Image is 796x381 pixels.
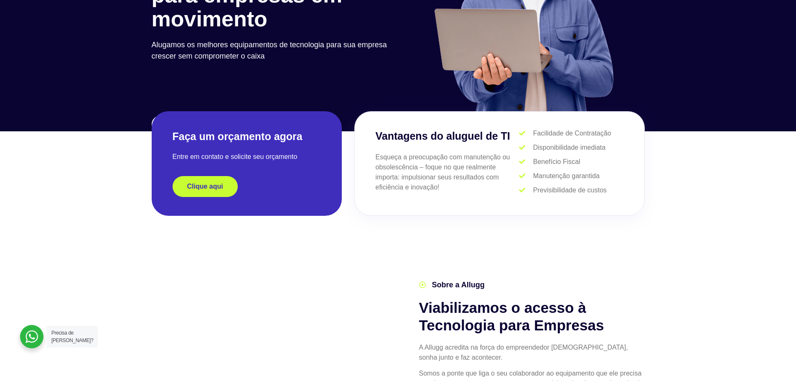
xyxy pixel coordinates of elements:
[430,279,485,291] span: Sobre a Allugg
[173,152,321,162] p: Entre em contato e solicite seu orçamento
[187,183,223,190] span: Clique aqui
[152,39,394,62] p: Alugamos os melhores equipamentos de tecnologia para sua empresa crescer sem comprometer o caixa
[646,274,796,381] div: Widget de chat
[51,330,93,343] span: Precisa de [PERSON_NAME]?
[531,185,607,195] span: Previsibilidade de custos
[646,274,796,381] iframe: Chat Widget
[531,128,611,138] span: Facilidade de Contratação
[419,299,645,334] h2: Viabilizamos o acesso à Tecnologia para Empresas
[376,128,519,144] h3: Vantagens do aluguel de TI
[531,143,605,153] span: Disponibilidade imediata
[173,130,321,143] h2: Faça um orçamento agora
[531,171,600,181] span: Manutenção garantida
[531,157,580,167] span: Benefício Fiscal
[419,343,645,363] p: A Allugg acredita na força do empreendedor [DEMOGRAPHIC_DATA], sonha junto e faz acontecer.
[376,152,519,192] p: Esqueça a preocupação com manutenção ou obsolescência – foque no que realmente importa: impulsion...
[173,176,238,197] a: Clique aqui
